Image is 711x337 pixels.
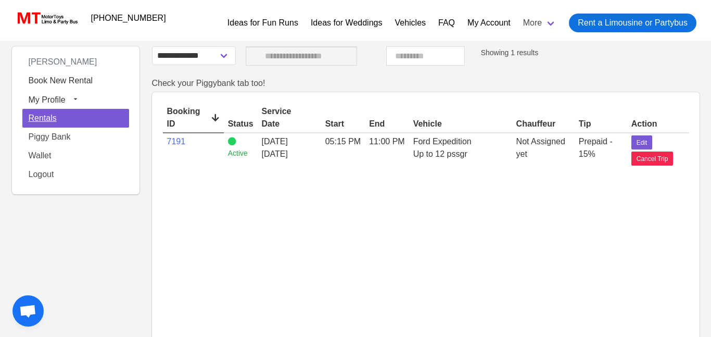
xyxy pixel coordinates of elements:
span: Not Assigned yet [516,137,565,158]
a: Rent a Limousine or Partybus [569,14,696,32]
a: [PHONE_NUMBER] [85,8,172,29]
span: Up to 12 pssgr [413,149,467,158]
span: 11:00 PM [369,137,404,146]
div: Booking ID [167,105,220,130]
a: Wallet [22,146,129,165]
a: 7191 [167,137,186,146]
div: Vehicle [413,118,508,130]
small: Showing 1 results [481,48,539,57]
div: End [369,118,404,130]
span: Ford Expedition [413,137,472,146]
small: Active [228,148,253,159]
a: My Account [467,17,511,29]
span: Cancel Trip [637,154,668,164]
button: Cancel Trip [631,152,674,166]
a: More [517,9,563,36]
a: Vehicles [395,17,426,29]
button: Edit [631,135,653,149]
a: Ideas for Fun Runs [227,17,298,29]
a: Book New Rental [22,71,129,90]
a: Rentals [22,109,129,128]
span: My Profile [29,95,66,104]
h2: Check your Piggybank tab too! [152,78,700,88]
img: MotorToys Logo [15,11,79,26]
span: [DATE] [262,137,288,146]
a: Edit [631,137,653,146]
div: Action [631,118,689,130]
a: Piggy Bank [22,128,129,146]
div: Service Date [262,105,317,130]
div: Open chat [12,295,44,327]
div: Tip [579,118,623,130]
span: 05:15 PM [325,137,361,146]
span: [DATE] [262,148,317,160]
span: [PERSON_NAME] [22,53,104,70]
div: Start [325,118,361,130]
button: My Profile [22,90,129,109]
div: Chauffeur [516,118,570,130]
span: Rent a Limousine or Partybus [578,17,688,29]
a: Logout [22,165,129,184]
a: FAQ [438,17,455,29]
span: Edit [637,138,647,147]
span: Prepaid - 15% [579,137,613,158]
a: Ideas for Weddings [311,17,383,29]
div: Status [228,118,253,130]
